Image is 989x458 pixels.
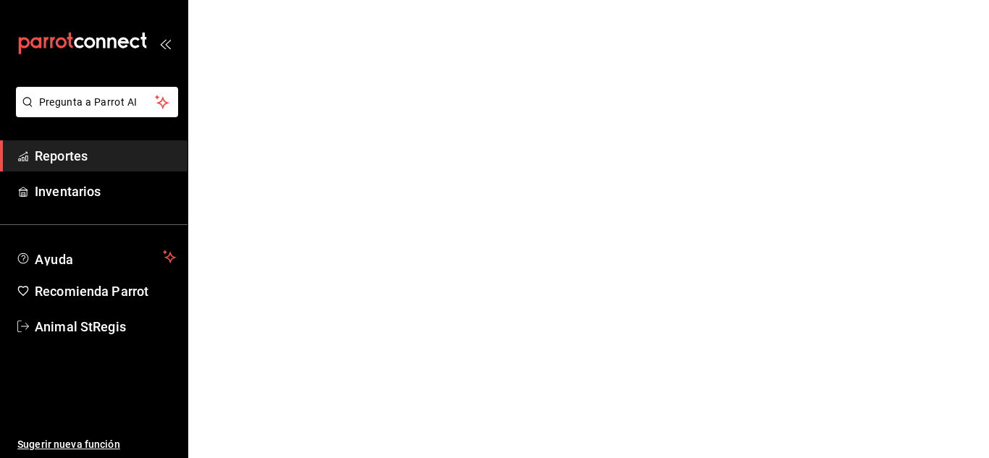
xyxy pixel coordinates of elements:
span: Inventarios [35,182,176,201]
span: Pregunta a Parrot AI [39,95,156,110]
span: Recomienda Parrot [35,281,176,301]
span: Reportes [35,146,176,166]
button: open_drawer_menu [159,38,171,49]
span: Sugerir nueva función [17,437,176,452]
span: Ayuda [35,248,157,266]
span: Animal StRegis [35,317,176,336]
button: Pregunta a Parrot AI [16,87,178,117]
a: Pregunta a Parrot AI [10,105,178,120]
